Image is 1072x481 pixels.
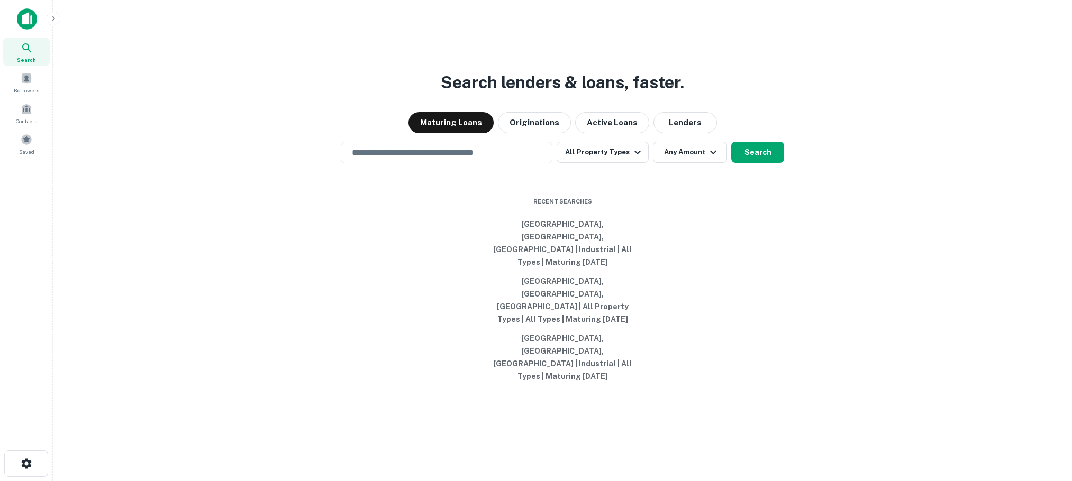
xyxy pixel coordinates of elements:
a: Saved [3,129,50,158]
button: All Property Types [557,142,649,163]
span: Contacts [16,117,37,125]
h3: Search lenders & loans, faster. [441,70,684,95]
a: Borrowers [3,68,50,97]
button: Lenders [653,112,717,133]
a: Search [3,38,50,66]
span: Borrowers [14,86,39,95]
button: [GEOGRAPHIC_DATA], [GEOGRAPHIC_DATA], [GEOGRAPHIC_DATA] | Industrial | All Types | Maturing [DATE] [483,215,642,272]
span: Recent Searches [483,197,642,206]
button: [GEOGRAPHIC_DATA], [GEOGRAPHIC_DATA], [GEOGRAPHIC_DATA] | All Property Types | All Types | Maturi... [483,272,642,329]
span: Search [17,55,36,64]
button: Originations [498,112,571,133]
img: capitalize-icon.png [17,8,37,30]
button: [GEOGRAPHIC_DATA], [GEOGRAPHIC_DATA], [GEOGRAPHIC_DATA] | Industrial | All Types | Maturing [DATE] [483,329,642,386]
span: Saved [19,147,34,156]
iframe: Chat Widget [1019,396,1072,447]
button: Active Loans [575,112,649,133]
button: Search [731,142,784,163]
button: Any Amount [653,142,727,163]
a: Contacts [3,99,50,127]
button: Maturing Loans [408,112,494,133]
